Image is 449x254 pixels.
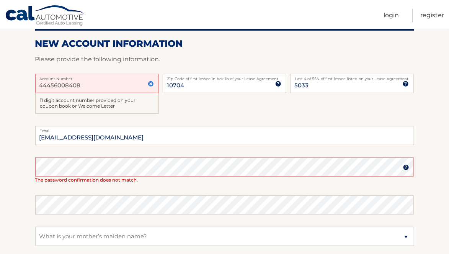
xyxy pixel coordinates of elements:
[163,74,286,93] input: Zip Code
[35,177,138,183] span: The password confirmation does not match.
[35,126,414,145] input: Email
[35,93,159,114] div: 11 digit account number provided on your coupon book or Welcome Letter
[290,74,414,93] input: SSN or EIN (last 4 digits only)
[384,9,399,22] a: Login
[35,38,414,49] h2: New Account Information
[5,5,85,27] a: Cal Automotive
[148,81,154,87] img: close.svg
[163,74,286,80] label: Zip Code of first lessee in box 1b of your Lease Agreement
[403,164,409,170] img: tooltip.svg
[35,126,414,132] label: Email
[403,81,409,87] img: tooltip.svg
[290,74,414,80] label: Last 4 of SSN of first lessee listed on your Lease Agreement
[35,54,414,65] p: Please provide the following information.
[420,9,444,22] a: Register
[35,74,159,93] input: Account Number
[275,81,281,87] img: tooltip.svg
[35,74,159,80] label: Account Number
